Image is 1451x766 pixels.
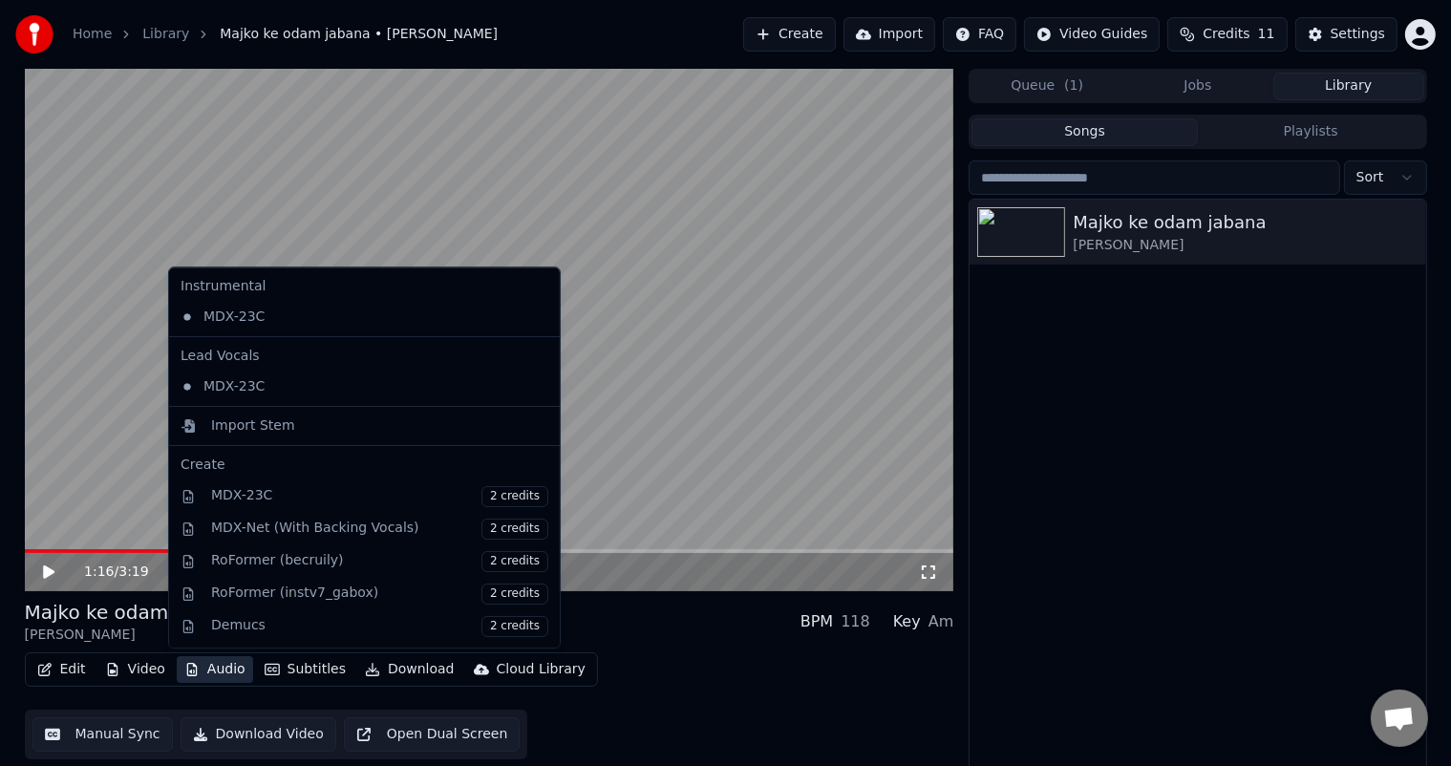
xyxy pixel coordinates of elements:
[30,656,94,683] button: Edit
[97,656,173,683] button: Video
[1167,17,1287,52] button: Credits11
[928,610,954,633] div: Am
[211,584,548,605] div: RoFormer (instv7_gabox)
[481,519,548,540] span: 2 credits
[181,717,336,752] button: Download Video
[73,25,112,44] a: Home
[1273,73,1424,100] button: Library
[84,563,130,582] div: /
[344,717,521,752] button: Open Dual Screen
[177,656,253,683] button: Audio
[743,17,836,52] button: Create
[481,584,548,605] span: 2 credits
[73,25,498,44] nav: breadcrumb
[211,616,548,637] div: Demucs
[220,25,498,44] span: Majko ke odam jabana • [PERSON_NAME]
[25,599,240,626] div: Majko ke odam jabana
[481,486,548,507] span: 2 credits
[357,656,462,683] button: Download
[118,563,148,582] span: 3:19
[257,656,353,683] button: Subtitles
[173,302,527,332] div: MDX-23C
[1024,17,1160,52] button: Video Guides
[481,551,548,572] span: 2 credits
[841,610,870,633] div: 118
[15,15,53,53] img: youka
[800,610,833,633] div: BPM
[211,486,548,507] div: MDX-23C
[1198,118,1424,146] button: Playlists
[1258,25,1275,44] span: 11
[893,610,921,633] div: Key
[1203,25,1249,44] span: Credits
[1122,73,1273,100] button: Jobs
[1331,25,1385,44] div: Settings
[1295,17,1398,52] button: Settings
[1073,209,1418,236] div: Majko ke odam jabana
[181,456,548,475] div: Create
[173,372,527,402] div: MDX-23C
[1073,236,1418,255] div: [PERSON_NAME]
[1371,690,1428,747] div: Odprt klepet
[971,118,1198,146] button: Songs
[173,341,556,372] div: Lead Vocals
[211,519,548,540] div: MDX-Net (With Backing Vocals)
[142,25,189,44] a: Library
[211,416,295,436] div: Import Stem
[32,717,173,752] button: Manual Sync
[25,626,240,645] div: [PERSON_NAME]
[943,17,1016,52] button: FAQ
[1064,76,1083,96] span: ( 1 )
[481,616,548,637] span: 2 credits
[497,660,586,679] div: Cloud Library
[971,73,1122,100] button: Queue
[1356,168,1384,187] span: Sort
[843,17,935,52] button: Import
[173,271,556,302] div: Instrumental
[84,563,114,582] span: 1:16
[211,551,548,572] div: RoFormer (becruily)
